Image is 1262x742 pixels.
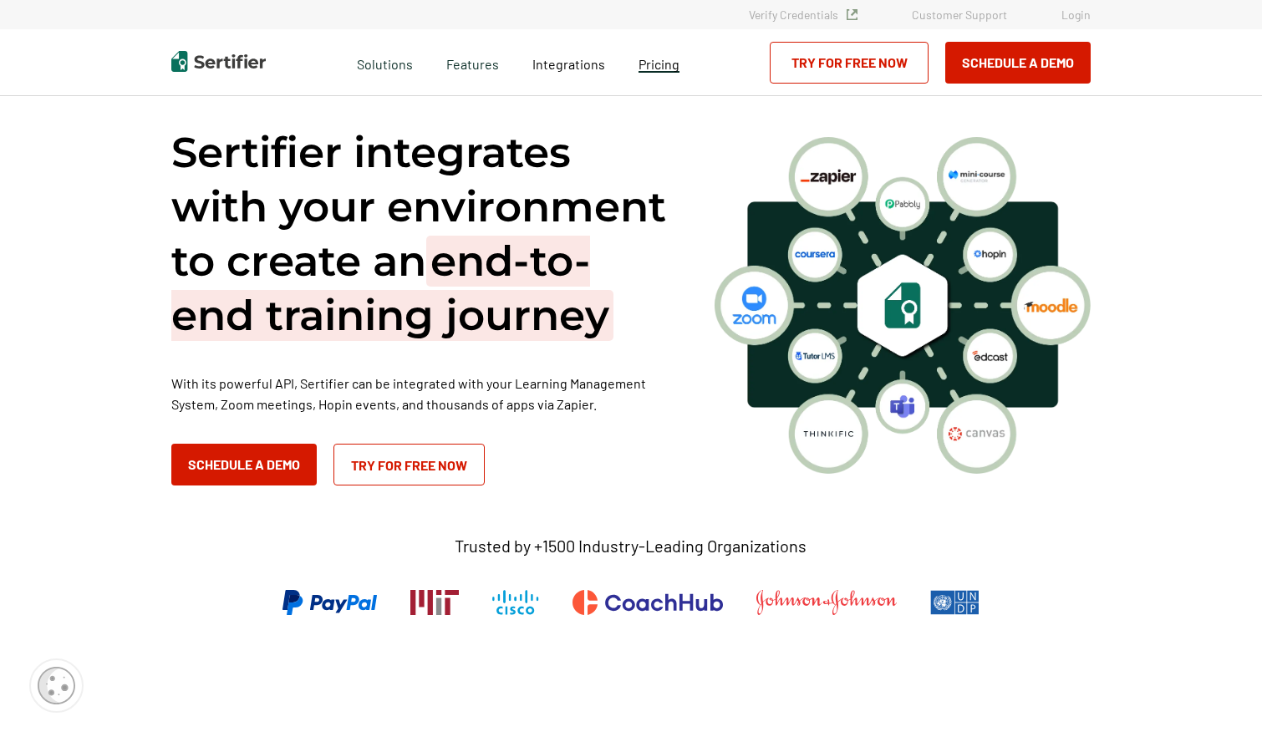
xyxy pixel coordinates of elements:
[715,137,1091,473] img: integrations hero
[171,125,673,343] h1: Sertifier integrates with your environment to create an
[492,590,539,615] img: Cisco
[756,590,897,615] img: Johnson & Johnson
[639,56,679,72] span: Pricing
[333,444,485,485] a: Try for Free Now
[282,590,377,615] img: PayPal
[930,590,980,615] img: UNDP
[945,42,1091,84] button: Schedule a Demo
[171,444,317,485] button: Schedule a Demo
[749,8,857,22] a: Verify Credentials
[532,52,605,73] a: Integrations
[171,373,673,414] p: With its powerful API, Sertifier can be integrated with your Learning Management System, Zoom mee...
[912,8,1007,22] a: Customer Support
[171,51,266,72] img: Sertifier | Digital Credentialing Platform
[455,536,807,556] p: Trusted by +1500 Industry-Leading Organizations
[572,590,723,615] img: CoachHub
[770,42,929,84] a: Try for Free Now
[38,667,75,704] img: Cookie Popup Icon
[1061,8,1091,22] a: Login
[532,56,605,72] span: Integrations
[639,52,679,73] a: Pricing
[357,52,413,73] span: Solutions
[847,9,857,20] img: Verified
[410,590,459,615] img: Massachusetts Institute of Technology
[446,52,499,73] span: Features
